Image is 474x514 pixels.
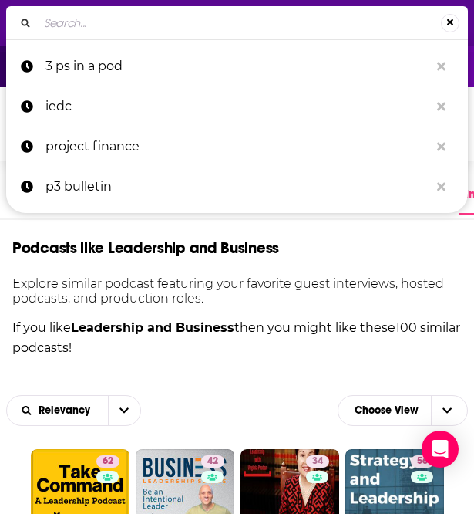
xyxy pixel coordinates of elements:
[12,238,279,258] h1: Podcasts like Leadership and Business
[96,455,119,468] a: 62
[45,46,429,86] p: 3 ps in a pod
[45,86,429,127] p: iedc
[201,455,224,468] a: 42
[6,167,468,207] a: p3 bulletin
[6,276,468,306] p: Explore similar podcast featuring your favorite guest interviews, hosted podcasts, and production...
[6,6,468,39] div: Search...
[342,397,431,424] span: Choose View
[103,454,113,469] span: 62
[417,454,428,469] span: 56
[6,127,468,167] a: project finance
[7,405,108,416] button: open menu
[6,318,468,357] p: If you like then you might like these 100 similar podcasts !
[6,86,468,127] a: iedc
[306,455,329,468] a: 34
[108,396,140,425] button: open menu
[207,454,218,469] span: 42
[6,395,141,426] h2: Choose List sort
[71,320,234,335] strong: Leadership and Business
[338,395,468,426] button: Choose View
[411,455,434,468] a: 56
[45,127,429,167] p: project finance
[338,395,468,434] h2: Choose View
[39,405,96,416] span: Relevancy
[422,431,459,468] div: Open Intercom Messenger
[6,46,468,86] a: 3 ps in a pod
[38,11,441,36] input: Search...
[45,167,429,207] p: p3 bulletin
[312,454,323,469] span: 34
